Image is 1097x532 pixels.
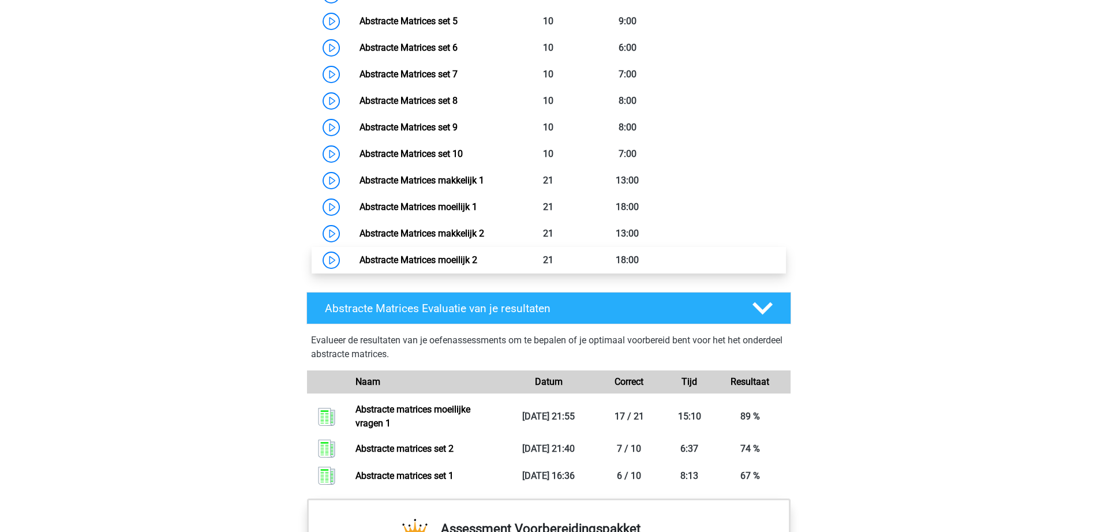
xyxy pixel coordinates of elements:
div: Datum [508,375,589,389]
h4: Abstracte Matrices Evaluatie van je resultaten [325,302,734,315]
a: Abstracte matrices set 1 [355,470,454,481]
a: Abstracte Matrices moeilijk 1 [360,201,477,212]
div: Correct [589,375,669,389]
a: Abstracte Matrices set 9 [360,122,458,133]
a: Abstracte Matrices set 5 [360,16,458,27]
div: Tijd [669,375,710,389]
a: Abstracte Matrices set 10 [360,148,463,159]
a: Abstracte Matrices moeilijk 2 [360,254,477,265]
a: Abstracte Matrices makkelijk 2 [360,228,484,239]
a: Abstracte matrices set 2 [355,443,454,454]
div: Resultaat [710,375,791,389]
a: Abstracte Matrices set 7 [360,69,458,80]
p: Evalueer de resultaten van je oefenassessments om te bepalen of je optimaal voorbereid bent voor ... [311,334,787,361]
a: Abstracte Matrices set 8 [360,95,458,106]
div: Naam [347,375,508,389]
a: Abstracte matrices moeilijke vragen 1 [355,404,470,429]
a: Abstracte Matrices makkelijk 1 [360,175,484,186]
a: Abstracte Matrices Evaluatie van je resultaten [302,292,796,324]
a: Abstracte Matrices set 6 [360,42,458,53]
